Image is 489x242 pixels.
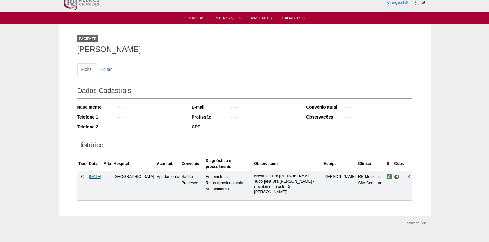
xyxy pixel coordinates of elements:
a: Pacientes [251,16,272,22]
th: Cobr. [393,156,405,171]
td: [PERSON_NAME] [322,171,357,200]
th: Alta [103,156,113,171]
div: - - - [230,124,298,132]
span: Confirmada [387,174,392,179]
th: Diagnóstico e procedimento [204,156,253,171]
th: Hospital [112,156,155,171]
i: Sair [422,1,425,4]
th: Data [88,156,103,171]
div: - - - [345,114,412,122]
h2: Histórico [77,139,412,153]
div: - - - [116,104,183,112]
div: - - - [116,114,183,122]
a: Cadastros [282,16,305,22]
div: CPF [192,124,230,130]
td: [GEOGRAPHIC_DATA] [112,171,155,200]
div: Telefone 1 [77,114,116,120]
div: - - - [230,114,298,122]
div: C [78,174,87,180]
th: Clínica [357,156,385,171]
div: Paciente [77,35,98,42]
span: Hospital [394,174,399,179]
th: Acomod. [155,156,180,171]
td: — [103,171,113,200]
a: Cirurgias [184,16,205,22]
h1: [PERSON_NAME] [77,45,412,53]
div: Nascimento [77,104,116,110]
div: Profissão [192,114,230,120]
div: - - - [230,104,298,112]
div: Convênio atual [306,104,345,110]
a: Editar [96,63,116,75]
div: - - - [345,104,412,112]
div: E-mail [192,104,230,110]
td: Apartamento [155,171,180,200]
a: [DATE] [89,175,101,179]
a: Internações [215,16,242,22]
td: Endometriose Retossigmoidectomia Abdominal VL [204,171,253,200]
a: Cirurgias RR [387,0,408,5]
td: Saúde Bradesco [180,171,205,200]
div: Intranet | 2025 [406,220,431,226]
th: Tipo [77,156,88,171]
div: Telefone 2 [77,124,116,130]
th: Equipe [322,156,357,171]
th: Convênio [180,156,205,171]
div: Observações [306,114,345,120]
td: RR Médicos - São Caetano [357,171,385,200]
th: Observações [253,156,322,171]
h2: Dados Cadastrais [77,84,412,99]
a: Ficha [77,63,96,75]
p: Novamed Dra [PERSON_NAME] Tudo pela Dra [PERSON_NAME] - (recebimento pelo Dr [PERSON_NAME]) [254,174,321,195]
th: S [385,156,393,171]
div: - - - [116,124,183,132]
